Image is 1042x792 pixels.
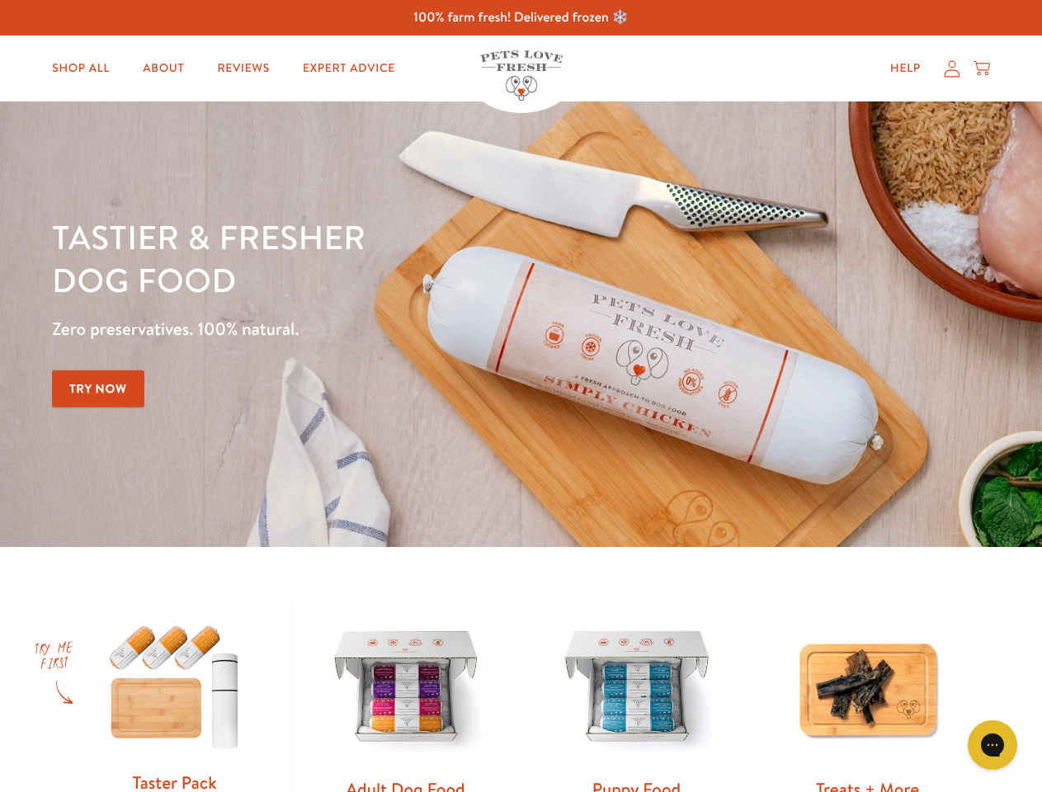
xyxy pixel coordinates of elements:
[52,215,677,301] h1: Tastier & fresher dog food
[290,52,408,85] a: Expert Advice
[480,50,563,101] img: Pets Love Fresh
[52,370,144,408] a: Try Now
[204,52,282,85] a: Reviews
[877,52,934,85] a: Help
[52,314,677,344] p: Zero preservatives. 100% natural.
[130,52,197,85] a: About
[39,52,123,85] a: Shop All
[959,714,1025,775] iframe: Gorgias live chat messenger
